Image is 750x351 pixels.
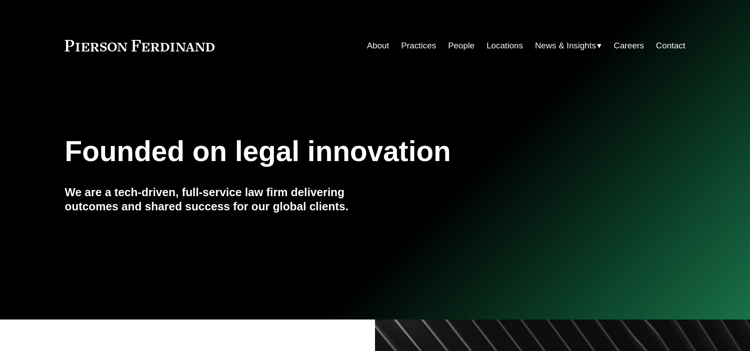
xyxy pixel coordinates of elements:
[65,135,582,168] h1: Founded on legal innovation
[487,37,523,54] a: Locations
[448,37,475,54] a: People
[535,37,602,54] a: folder dropdown
[367,37,389,54] a: About
[656,37,685,54] a: Contact
[401,37,436,54] a: Practices
[535,38,596,54] span: News & Insights
[614,37,644,54] a: Careers
[65,185,375,214] h4: We are a tech-driven, full-service law firm delivering outcomes and shared success for our global...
